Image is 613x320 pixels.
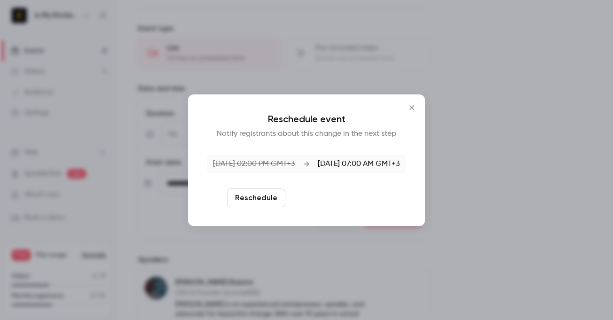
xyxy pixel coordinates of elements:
p: Notify registrants about this change in the next step [207,128,406,140]
button: Reschedule [227,188,285,207]
button: Close [402,98,421,117]
p: [DATE] 07:00 AM GMT+3 [318,158,400,170]
p: [DATE] 02:00 PM GMT+3 [213,158,295,170]
button: Reschedule and notify [289,188,386,207]
p: Reschedule event [207,113,406,125]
